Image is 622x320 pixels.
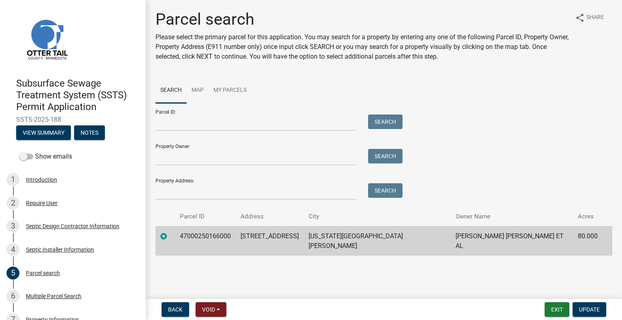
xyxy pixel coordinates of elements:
th: Address [236,207,304,226]
button: View Summary [16,125,71,140]
button: Search [368,114,403,129]
button: Notes [74,125,105,140]
span: Update [579,306,600,313]
div: 6 [6,290,19,303]
a: Map [187,78,209,104]
div: 3 [6,220,19,233]
a: My Parcels [209,78,251,104]
div: 2 [6,197,19,210]
th: City [304,207,451,226]
img: Otter Tail County, Minnesota [16,8,77,69]
span: Void [202,306,215,313]
div: Parcel search [26,270,60,276]
i: share [575,13,585,23]
th: Parcel ID [175,207,236,226]
div: Septic Design Contractor Information [26,223,119,229]
div: 4 [6,243,19,256]
button: Back [162,302,189,317]
wm-modal-confirm: Summary [16,130,71,137]
button: Void [196,302,226,317]
button: Update [573,302,606,317]
td: 80.000 [573,226,603,256]
div: Septic Installer Information [26,247,94,252]
td: [STREET_ADDRESS] [236,226,304,256]
button: shareShare [569,10,611,25]
h4: Subsurface Sewage Treatment System (SSTS) Permit Application [16,78,139,112]
th: Owner Name [451,207,573,226]
a: Search [155,78,187,104]
div: Multiple Parcel Search [26,293,81,299]
span: Back [168,306,183,313]
div: Introduction [26,177,57,182]
td: [US_STATE][GEOGRAPHIC_DATA][PERSON_NAME] [304,226,451,256]
span: SSTS-2025-188 [16,116,130,123]
label: Show emails [19,152,72,161]
div: Require User [26,200,58,206]
th: Acres [573,207,603,226]
div: 1 [6,173,19,186]
span: Share [586,13,604,23]
button: Exit [545,302,569,317]
button: Search [368,149,403,163]
td: 47000250166000 [175,226,236,256]
button: Search [368,183,403,198]
wm-modal-confirm: Notes [74,130,105,137]
p: Please select the primary parcel for this application. You may search for a property by entering ... [155,32,569,61]
td: [PERSON_NAME] [PERSON_NAME] ET AL [451,226,573,256]
div: 5 [6,267,19,280]
h1: Parcel search [155,10,569,29]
